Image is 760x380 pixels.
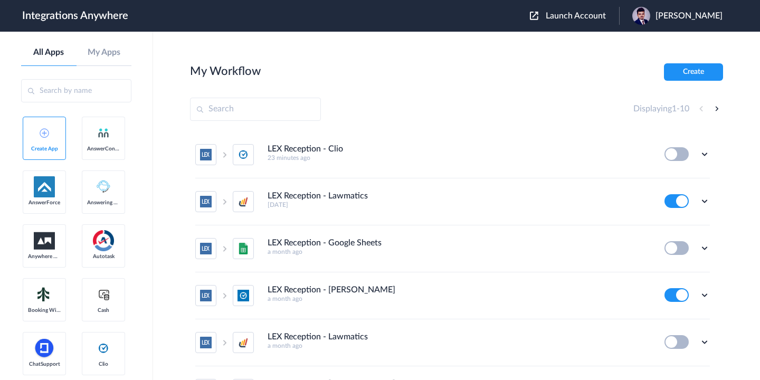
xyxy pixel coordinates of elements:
[672,104,677,113] span: 1
[268,191,368,201] h4: LEX Reception - Lawmatics
[530,11,619,21] button: Launch Account
[28,361,61,367] span: ChatSupport
[34,338,55,359] img: chatsupport-icon.svg
[268,332,368,342] h4: LEX Reception - Lawmatics
[530,12,538,20] img: launch-acct-icon.svg
[34,232,55,250] img: aww.png
[87,307,120,313] span: Cash
[268,238,382,248] h4: LEX Reception - Google Sheets
[28,199,61,206] span: AnswerForce
[87,253,120,260] span: Autotask
[268,154,650,161] h5: 23 minutes ago
[268,342,650,349] h5: a month ago
[632,7,650,25] img: 6cb3bdef-2cb1-4bb6-a8e6-7bc585f3ab5e.jpeg
[77,47,132,58] a: My Apps
[21,47,77,58] a: All Apps
[680,104,689,113] span: 10
[664,63,723,81] button: Create
[22,9,128,22] h1: Integrations Anywhere
[87,361,120,367] span: Clio
[190,98,321,121] input: Search
[633,104,689,114] h4: Displaying -
[97,342,110,355] img: clio-logo.svg
[93,230,114,251] img: autotask.png
[268,248,650,255] h5: a month ago
[28,253,61,260] span: Anywhere Works
[268,285,395,295] h4: LEX Reception - [PERSON_NAME]
[28,307,61,313] span: Booking Widget
[268,201,650,208] h5: [DATE]
[546,12,606,20] span: Launch Account
[87,146,120,152] span: AnswerConnect
[655,11,723,21] span: [PERSON_NAME]
[21,79,131,102] input: Search by name
[93,176,114,197] img: Answering_service.png
[34,176,55,197] img: af-app-logo.svg
[34,285,55,304] img: Setmore_Logo.svg
[28,146,61,152] span: Create App
[97,127,110,139] img: answerconnect-logo.svg
[97,288,110,301] img: cash-logo.svg
[268,144,343,154] h4: LEX Reception - Clio
[87,199,120,206] span: Answering Service
[40,128,49,138] img: add-icon.svg
[190,64,261,78] h2: My Workflow
[268,295,650,302] h5: a month ago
